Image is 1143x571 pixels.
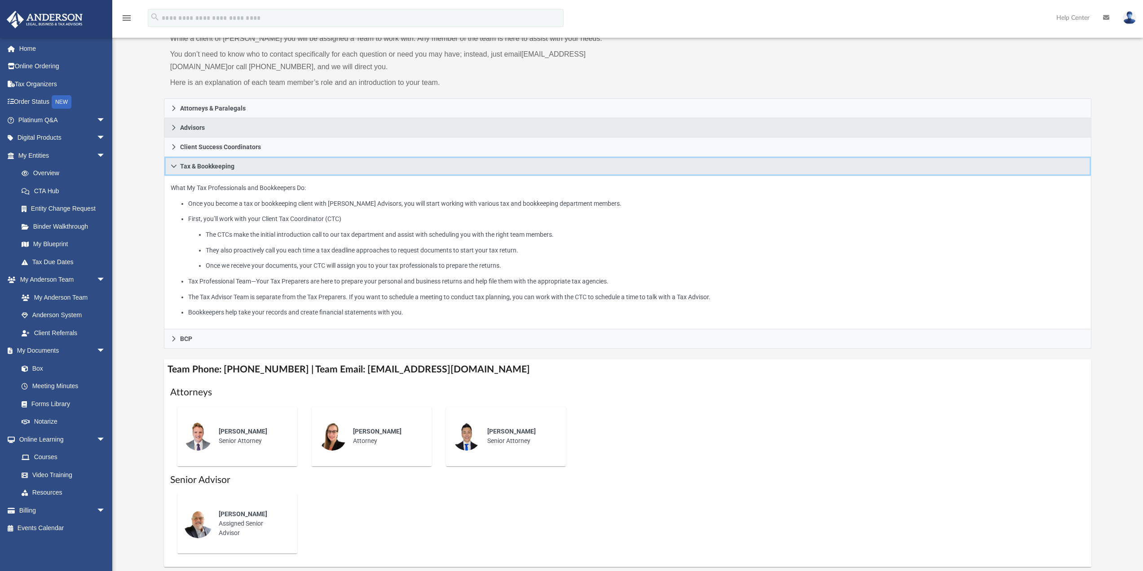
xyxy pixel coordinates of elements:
a: Events Calendar [6,519,119,537]
a: Client Referrals [13,324,115,342]
a: Client Success Coordinators [164,137,1092,157]
span: arrow_drop_down [97,501,115,520]
span: [PERSON_NAME] [219,510,267,518]
i: menu [121,13,132,23]
a: My Anderson Team [13,288,110,306]
p: While a client of [PERSON_NAME] you will be assigned a Team to work with. Any member of the team ... [170,32,622,45]
img: Anderson Advisors Platinum Portal [4,11,85,28]
a: menu [121,17,132,23]
a: Tax Due Dates [13,253,119,271]
div: Attorney [347,421,425,452]
a: Online Learningarrow_drop_down [6,430,115,448]
a: Courses [13,448,115,466]
div: Senior Attorney [481,421,560,452]
li: The Tax Advisor Team is separate from the Tax Preparers. If you want to schedule a meeting to con... [188,292,1085,303]
p: What My Tax Professionals and Bookkeepers Do: [171,182,1085,318]
a: [EMAIL_ADDRESS][DOMAIN_NAME] [170,50,586,71]
a: Resources [13,484,115,502]
span: [PERSON_NAME] [487,428,536,435]
span: arrow_drop_down [97,271,115,289]
a: Platinum Q&Aarrow_drop_down [6,111,119,129]
li: Tax Professional Team—Your Tax Preparers are here to prepare your personal and business returns a... [188,276,1085,287]
a: Meeting Minutes [13,377,115,395]
a: Order StatusNEW [6,93,119,111]
span: Advisors [180,124,205,131]
span: arrow_drop_down [97,342,115,360]
div: NEW [52,95,71,109]
a: CTA Hub [13,182,119,200]
h1: Attorneys [170,386,1086,399]
a: Forms Library [13,395,110,413]
div: Senior Attorney [212,421,291,452]
a: Entity Change Request [13,200,119,218]
span: [PERSON_NAME] [353,428,402,435]
a: Box [13,359,110,377]
a: Tax & Bookkeeping [164,157,1092,176]
li: Once we receive your documents, your CTC will assign you to your tax professionals to prepare the... [206,260,1085,271]
span: arrow_drop_down [97,146,115,165]
span: Client Success Coordinators [180,144,261,150]
span: arrow_drop_down [97,129,115,147]
li: Once you become a tax or bookkeeping client with [PERSON_NAME] Advisors, you will start working w... [188,198,1085,209]
a: My Anderson Teamarrow_drop_down [6,271,115,289]
a: My Blueprint [13,235,115,253]
div: Tax & Bookkeeping [164,176,1092,330]
p: You don’t need to know who to contact specifically for each question or need you may have; instea... [170,48,622,73]
a: Notarize [13,413,115,431]
a: Video Training [13,466,110,484]
li: The CTCs make the initial introduction call to our tax department and assist with scheduling you ... [206,229,1085,240]
img: thumbnail [452,422,481,451]
li: First, you’ll work with your Client Tax Coordinator (CTC) [188,213,1085,271]
img: thumbnail [184,509,212,538]
a: Binder Walkthrough [13,217,119,235]
div: Assigned Senior Advisor [212,503,291,544]
a: Attorneys & Paralegals [164,98,1092,118]
a: Anderson System [13,306,115,324]
img: thumbnail [184,422,212,451]
a: Online Ordering [6,58,119,75]
h1: Senior Advisor [170,474,1086,487]
li: They also proactively call you each time a tax deadline approaches to request documents to start ... [206,245,1085,256]
li: Bookkeepers help take your records and create financial statements with you. [188,307,1085,318]
a: My Documentsarrow_drop_down [6,342,115,360]
a: BCP [164,329,1092,349]
a: My Entitiesarrow_drop_down [6,146,119,164]
span: [PERSON_NAME] [219,428,267,435]
img: thumbnail [318,422,347,451]
span: arrow_drop_down [97,111,115,129]
img: User Pic [1123,11,1136,24]
p: Here is an explanation of each team member’s role and an introduction to your team. [170,76,622,89]
a: Advisors [164,118,1092,137]
span: Tax & Bookkeeping [180,163,234,169]
span: Attorneys & Paralegals [180,105,246,111]
span: BCP [180,336,192,342]
a: Digital Productsarrow_drop_down [6,129,119,147]
a: Billingarrow_drop_down [6,501,119,519]
span: arrow_drop_down [97,430,115,449]
i: search [150,12,160,22]
a: Tax Organizers [6,75,119,93]
a: Home [6,40,119,58]
h4: Team Phone: [PHONE_NUMBER] | Team Email: [EMAIL_ADDRESS][DOMAIN_NAME] [164,359,1092,380]
a: Overview [13,164,119,182]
